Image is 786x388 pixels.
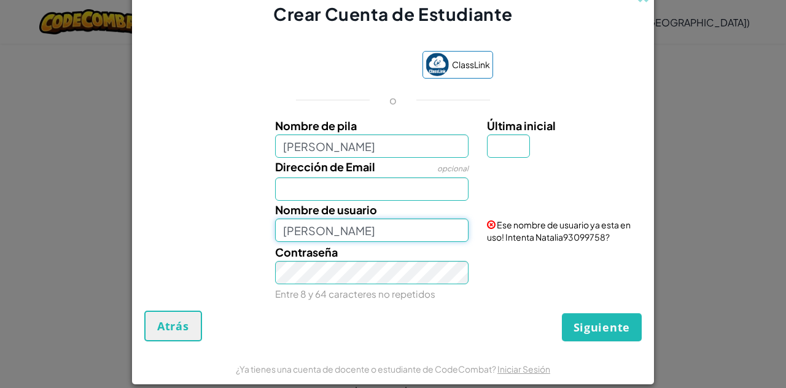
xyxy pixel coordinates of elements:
[487,118,556,133] span: Última inicial
[574,320,630,335] span: Siguiente
[487,219,631,243] span: Ese nombre de usuario ya esta en uso! Intenta Natalia93099758?
[275,203,377,217] span: Nombre de usuario
[275,118,357,133] span: Nombre de pila
[497,363,550,374] a: Iniciar Sesión
[389,93,397,107] p: o
[562,313,642,341] button: Siguiente
[157,319,189,333] span: Atrás
[275,160,375,174] span: Dirección de Email
[144,311,202,341] button: Atrás
[287,52,416,79] iframe: Botón de Acceder con Google
[275,245,338,259] span: Contraseña
[273,3,513,25] span: Crear Cuenta de Estudiante
[426,53,449,76] img: classlink-logo-small.png
[275,288,435,300] small: Entre 8 y 64 caracteres no repetidos
[452,56,490,74] span: ClassLink
[236,363,497,374] span: ¿Ya tienes una cuenta de docente o estudiante de CodeCombat?
[437,164,469,173] span: opcional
